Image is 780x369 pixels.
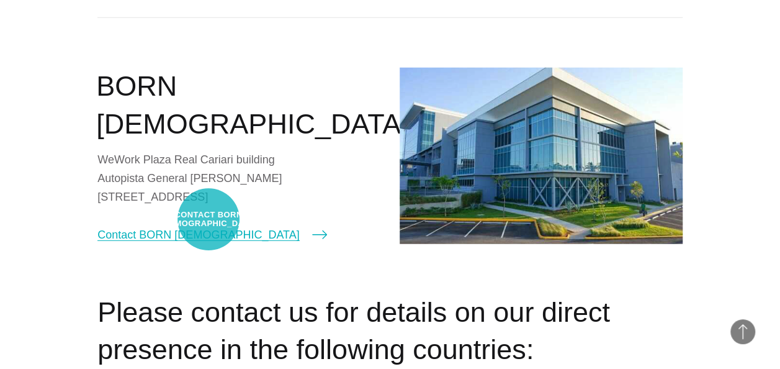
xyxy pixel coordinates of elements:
[97,294,683,369] h2: Please contact us for details on our direct presence in the following countries:
[730,319,755,344] button: Back to Top
[96,68,380,143] h2: BORN [DEMOGRAPHIC_DATA]
[97,226,326,244] a: Contact BORN [DEMOGRAPHIC_DATA]
[97,150,380,206] div: WeWork Plaza Real Cariari building Autopista General [PERSON_NAME] [STREET_ADDRESS]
